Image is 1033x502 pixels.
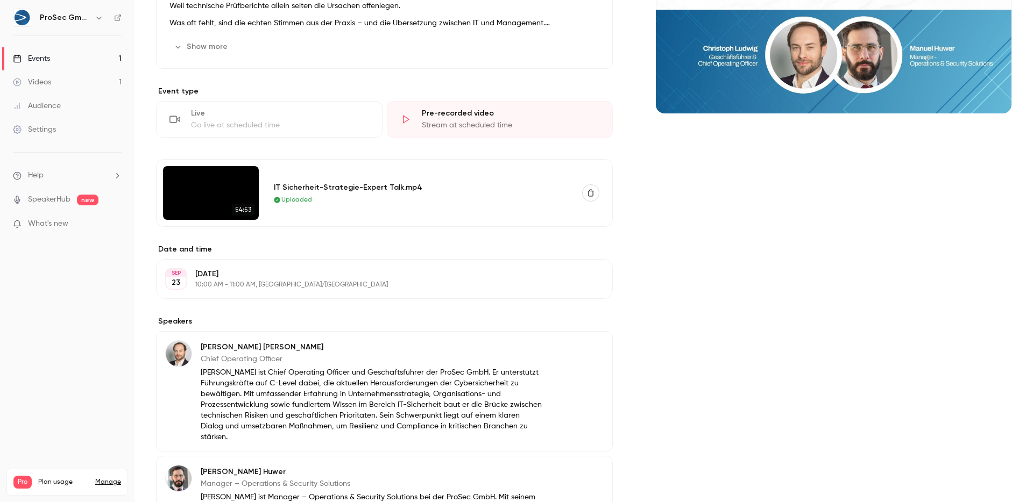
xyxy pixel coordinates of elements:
[195,269,556,279] p: [DATE]
[13,170,122,181] li: help-dropdown-opener
[191,120,369,131] div: Go live at scheduled time
[156,101,383,138] div: LiveGo live at scheduled time
[13,124,56,135] div: Settings
[13,101,61,111] div: Audience
[13,53,50,64] div: Events
[201,467,543,477] p: [PERSON_NAME] Huwer
[40,12,90,23] h6: ProSec GmbH
[166,341,192,367] img: Christoph Ludwig
[422,120,600,131] div: Stream at scheduled time
[201,354,543,364] p: Chief Operating Officer
[232,204,254,216] span: 54:53
[156,86,613,97] p: Event type
[156,244,613,255] label: Date and time
[201,478,543,489] p: Manager – Operations & Security Solutions
[166,465,192,491] img: Manuel Huwer
[387,101,613,138] div: Pre-recorded videoStream at scheduled time
[77,195,98,205] span: new
[422,108,600,119] div: Pre-recorded video
[195,281,556,289] p: 10:00 AM - 11:00 AM, [GEOGRAPHIC_DATA]/[GEOGRAPHIC_DATA]
[172,277,180,288] p: 23
[156,331,613,451] div: Christoph Ludwig[PERSON_NAME] [PERSON_NAME]Chief Operating Officer[PERSON_NAME] ist Chief Operati...
[201,342,543,353] p: [PERSON_NAME] [PERSON_NAME]
[13,476,32,489] span: Pro
[38,478,89,486] span: Plan usage
[274,182,570,193] div: IT Sicherheit-Strategie-Expert Talk.mp4
[281,195,312,205] span: Uploaded
[166,269,186,277] div: SEP
[13,77,51,88] div: Videos
[109,219,122,229] iframe: Noticeable Trigger
[201,367,543,442] p: [PERSON_NAME] ist Chief Operating Officer und Geschäftsführer der ProSec GmbH. Er unterstützt Füh...
[28,170,44,181] span: Help
[28,194,70,205] a: SpeakerHub
[191,108,369,119] div: Live
[13,9,31,26] img: ProSec GmbH
[169,17,599,30] p: Was oft fehlt, sind die echten Stimmen aus der Praxis – und die Übersetzung zwischen IT und Manag...
[156,316,613,327] label: Speakers
[28,218,68,230] span: What's new
[95,478,121,486] a: Manage
[169,38,234,55] button: Show more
